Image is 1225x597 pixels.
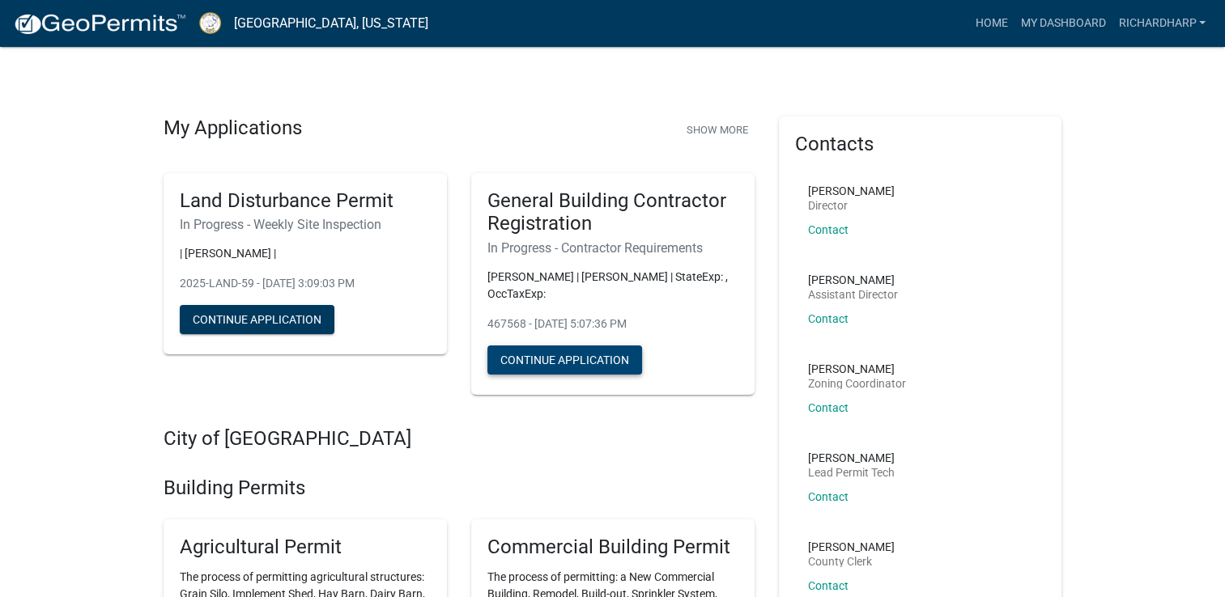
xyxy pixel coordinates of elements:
h5: General Building Contractor Registration [487,189,738,236]
a: Home [968,8,1014,39]
a: Contact [808,223,849,236]
p: [PERSON_NAME] [808,541,895,553]
h5: Commercial Building Permit [487,536,738,559]
p: [PERSON_NAME] [808,363,906,375]
a: Contact [808,312,849,325]
h5: Contacts [795,133,1046,156]
h6: In Progress - Contractor Requirements [487,240,738,256]
p: [PERSON_NAME] [808,274,898,286]
a: Contact [808,401,849,414]
p: Lead Permit Tech [808,467,895,478]
a: Contact [808,490,849,503]
h4: My Applications [164,116,302,141]
img: Putnam County, Georgia [199,12,221,34]
p: 467568 - [DATE] 5:07:36 PM [487,315,738,332]
a: Contact [808,579,849,592]
h6: In Progress - Weekly Site Inspection [180,217,431,232]
p: [PERSON_NAME] [808,452,895,464]
p: Director [808,200,895,211]
h4: Building Permits [164,476,755,500]
h4: City of [GEOGRAPHIC_DATA] [164,427,755,451]
h5: Agricultural Permit [180,536,431,559]
button: Show More [680,116,755,143]
p: Zoning Coordinator [808,378,906,389]
p: 2025-LAND-59 - [DATE] 3:09:03 PM [180,275,431,292]
p: [PERSON_NAME] [808,185,895,197]
button: Continue Application [180,305,334,334]
a: RichardHarp [1112,8,1212,39]
button: Continue Application [487,345,642,375]
p: [PERSON_NAME] | [PERSON_NAME] | StateExp: , OccTaxExp: [487,269,738,303]
p: | [PERSON_NAME] | [180,245,431,262]
h5: Land Disturbance Permit [180,189,431,213]
a: [GEOGRAPHIC_DATA], [US_STATE] [234,10,428,37]
p: County Clerk [808,556,895,567]
a: My Dashboard [1014,8,1112,39]
p: Assistant Director [808,289,898,300]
